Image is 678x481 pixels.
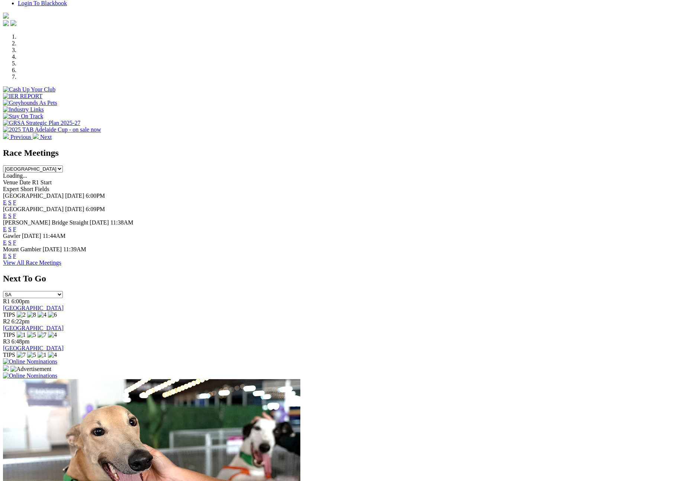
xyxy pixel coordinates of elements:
[8,226,12,232] a: S
[65,193,84,199] span: [DATE]
[3,93,42,100] img: IER REPORT
[13,239,16,246] a: F
[110,219,133,226] span: 11:38AM
[3,100,57,106] img: Greyhounds As Pets
[3,179,18,185] span: Venue
[43,246,62,252] span: [DATE]
[8,253,12,259] a: S
[3,325,64,331] a: [GEOGRAPHIC_DATA]
[12,338,30,345] span: 6:48pm
[48,332,57,338] img: 4
[3,365,9,371] img: 15187_Greyhounds_GreysPlayCentral_Resize_SA_WebsiteBanner_300x115_2025.jpg
[38,311,46,318] img: 4
[43,233,66,239] span: 11:44AM
[3,213,7,219] a: E
[3,219,88,226] span: [PERSON_NAME] Bridge Straight
[10,20,16,26] img: twitter.svg
[3,372,57,379] img: Online Nominations
[3,172,27,179] span: Loading...
[3,206,64,212] span: [GEOGRAPHIC_DATA]
[3,148,675,158] h2: Race Meetings
[3,358,57,365] img: Online Nominations
[65,206,84,212] span: [DATE]
[3,239,7,246] a: E
[19,179,30,185] span: Date
[3,106,44,113] img: Industry Links
[38,332,46,338] img: 7
[13,199,16,206] a: F
[13,253,16,259] a: F
[3,233,20,239] span: Gawler
[3,186,19,192] span: Expert
[8,199,12,206] a: S
[3,311,15,318] span: TIPS
[27,332,36,338] img: 5
[3,253,7,259] a: E
[3,113,43,120] img: Stay On Track
[3,86,55,93] img: Cash Up Your Club
[35,186,49,192] span: Fields
[90,219,109,226] span: [DATE]
[3,199,7,206] a: E
[3,20,9,26] img: facebook.svg
[3,246,41,252] span: Mount Gambier
[86,193,105,199] span: 6:00PM
[27,311,36,318] img: 8
[12,318,30,325] span: 6:22pm
[13,226,16,232] a: F
[27,352,36,358] img: 5
[12,298,30,304] span: 6:00pm
[3,226,7,232] a: E
[40,134,52,140] span: Next
[3,126,101,133] img: 2025 TAB Adelaide Cup - on sale now
[3,298,10,304] span: R1
[3,120,80,126] img: GRSA Strategic Plan 2025-27
[63,246,86,252] span: 11:39AM
[3,305,64,311] a: [GEOGRAPHIC_DATA]
[38,352,46,358] img: 1
[3,193,64,199] span: [GEOGRAPHIC_DATA]
[32,179,52,185] span: R1 Start
[8,239,12,246] a: S
[3,259,61,266] a: View All Race Meetings
[3,345,64,351] a: [GEOGRAPHIC_DATA]
[48,311,57,318] img: 6
[22,233,41,239] span: [DATE]
[3,13,9,19] img: logo-grsa-white.png
[3,134,33,140] a: Previous
[3,318,10,325] span: R2
[10,366,51,372] img: Advertisement
[3,338,10,345] span: R3
[33,134,52,140] a: Next
[13,213,16,219] a: F
[10,134,31,140] span: Previous
[8,213,12,219] a: S
[48,352,57,358] img: 4
[33,133,39,139] img: chevron-right-pager-white.svg
[17,332,26,338] img: 1
[3,352,15,358] span: TIPS
[20,186,33,192] span: Short
[3,133,9,139] img: chevron-left-pager-white.svg
[17,352,26,358] img: 7
[17,311,26,318] img: 2
[3,332,15,338] span: TIPS
[3,274,675,284] h2: Next To Go
[86,206,105,212] span: 6:09PM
